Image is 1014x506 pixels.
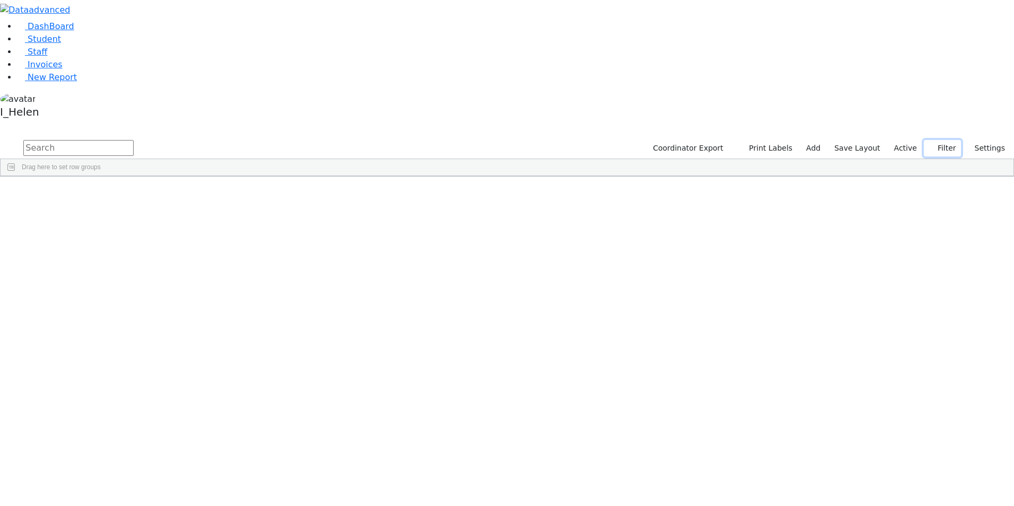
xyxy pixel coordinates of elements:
a: Add [801,140,825,156]
span: Staff [28,47,47,57]
span: DashBoard [28,21,74,31]
input: Search [23,140,134,156]
a: Invoices [17,59,63,69]
span: Invoices [28,59,63,69]
a: Student [17,34,61,44]
label: Active [889,140,922,156]
span: New Report [28,72,77,82]
a: DashBoard [17,21,74,31]
button: Save Layout [829,140,885,156]
button: Coordinator Export [646,140,728,156]
a: Staff [17,47,47,57]
button: Print Labels [737,140,797,156]
a: New Report [17,72,77,82]
span: Student [28,34,61,44]
span: Drag here to set row groups [22,163,101,171]
button: Settings [961,140,1010,156]
button: Filter [924,140,961,156]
